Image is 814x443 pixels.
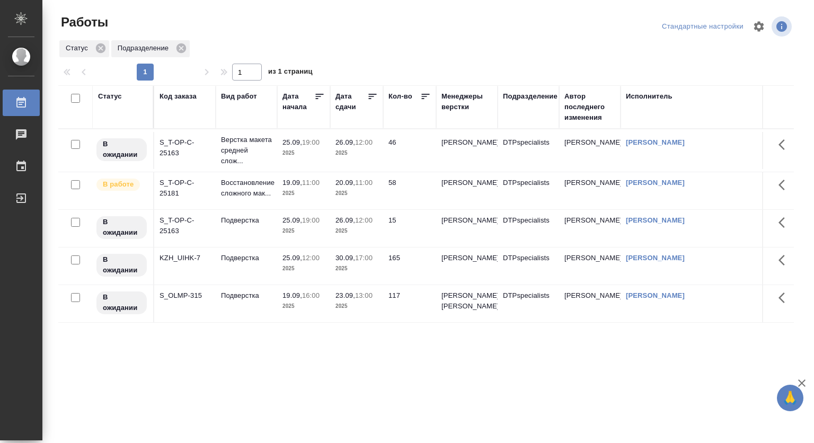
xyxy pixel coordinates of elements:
[772,210,798,235] button: Здесь прячутся важные кнопки
[383,210,436,247] td: 15
[95,178,148,192] div: Исполнитель выполняет работу
[302,254,320,262] p: 12:00
[335,226,378,236] p: 2025
[282,179,302,187] p: 19.09,
[58,14,108,31] span: Работы
[659,19,746,35] div: split button
[559,247,621,285] td: [PERSON_NAME]
[282,301,325,312] p: 2025
[335,216,355,224] p: 26.09,
[441,137,492,148] p: [PERSON_NAME]
[118,43,172,54] p: Подразделение
[335,301,378,312] p: 2025
[282,216,302,224] p: 25.09,
[335,148,378,158] p: 2025
[559,172,621,209] td: [PERSON_NAME]
[221,178,272,199] p: Восстановление сложного мак...
[355,179,373,187] p: 11:00
[498,210,559,247] td: DTPspecialists
[282,254,302,262] p: 25.09,
[777,385,803,411] button: 🙏
[355,254,373,262] p: 17:00
[441,178,492,188] p: [PERSON_NAME]
[103,217,140,238] p: В ожидании
[626,291,685,299] a: [PERSON_NAME]
[66,43,92,54] p: Статус
[335,91,367,112] div: Дата сдачи
[772,247,798,273] button: Здесь прячутся важные кнопки
[268,65,313,81] span: из 1 страниц
[160,253,210,263] div: KZH_UIHK-7
[335,138,355,146] p: 26.09,
[95,290,148,315] div: Исполнитель назначен, приступать к работе пока рано
[388,91,412,102] div: Кол-во
[221,290,272,301] p: Подверстка
[282,226,325,236] p: 2025
[335,254,355,262] p: 30.09,
[441,91,492,112] div: Менеджеры верстки
[503,91,558,102] div: Подразделение
[626,254,685,262] a: [PERSON_NAME]
[383,132,436,169] td: 46
[441,290,492,312] p: [PERSON_NAME], [PERSON_NAME]
[626,179,685,187] a: [PERSON_NAME]
[302,216,320,224] p: 19:00
[335,263,378,274] p: 2025
[335,179,355,187] p: 20.09,
[221,215,272,226] p: Подверстка
[282,188,325,199] p: 2025
[160,91,197,102] div: Код заказа
[355,291,373,299] p: 13:00
[59,40,109,57] div: Статус
[221,253,272,263] p: Подверстка
[441,215,492,226] p: [PERSON_NAME]
[103,292,140,313] p: В ожидании
[282,91,314,112] div: Дата начала
[335,188,378,199] p: 2025
[221,91,257,102] div: Вид работ
[559,132,621,169] td: [PERSON_NAME]
[559,285,621,322] td: [PERSON_NAME]
[103,179,134,190] p: В работе
[160,178,210,199] div: S_T-OP-C-25181
[103,139,140,160] p: В ожидании
[355,216,373,224] p: 12:00
[498,285,559,322] td: DTPspecialists
[160,137,210,158] div: S_T-OP-C-25163
[335,291,355,299] p: 23.09,
[302,291,320,299] p: 16:00
[498,132,559,169] td: DTPspecialists
[111,40,190,57] div: Подразделение
[103,254,140,276] p: В ожидании
[282,263,325,274] p: 2025
[221,135,272,166] p: Верстка макета средней слож...
[95,253,148,278] div: Исполнитель назначен, приступать к работе пока рано
[383,247,436,285] td: 165
[441,253,492,263] p: [PERSON_NAME]
[160,290,210,301] div: S_OLMP-315
[564,91,615,123] div: Автор последнего изменения
[282,138,302,146] p: 25.09,
[95,215,148,240] div: Исполнитель назначен, приступать к работе пока рано
[95,137,148,162] div: Исполнитель назначен, приступать к работе пока рано
[626,216,685,224] a: [PERSON_NAME]
[383,285,436,322] td: 117
[772,132,798,157] button: Здесь прячутся важные кнопки
[498,247,559,285] td: DTPspecialists
[282,148,325,158] p: 2025
[772,285,798,311] button: Здесь прячутся важные кнопки
[302,138,320,146] p: 19:00
[559,210,621,247] td: [PERSON_NAME]
[772,16,794,37] span: Посмотреть информацию
[355,138,373,146] p: 12:00
[383,172,436,209] td: 58
[626,138,685,146] a: [PERSON_NAME]
[302,179,320,187] p: 11:00
[498,172,559,209] td: DTPspecialists
[626,91,673,102] div: Исполнитель
[160,215,210,236] div: S_T-OP-C-25163
[98,91,122,102] div: Статус
[781,387,799,409] span: 🙏
[772,172,798,198] button: Здесь прячутся важные кнопки
[282,291,302,299] p: 19.09,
